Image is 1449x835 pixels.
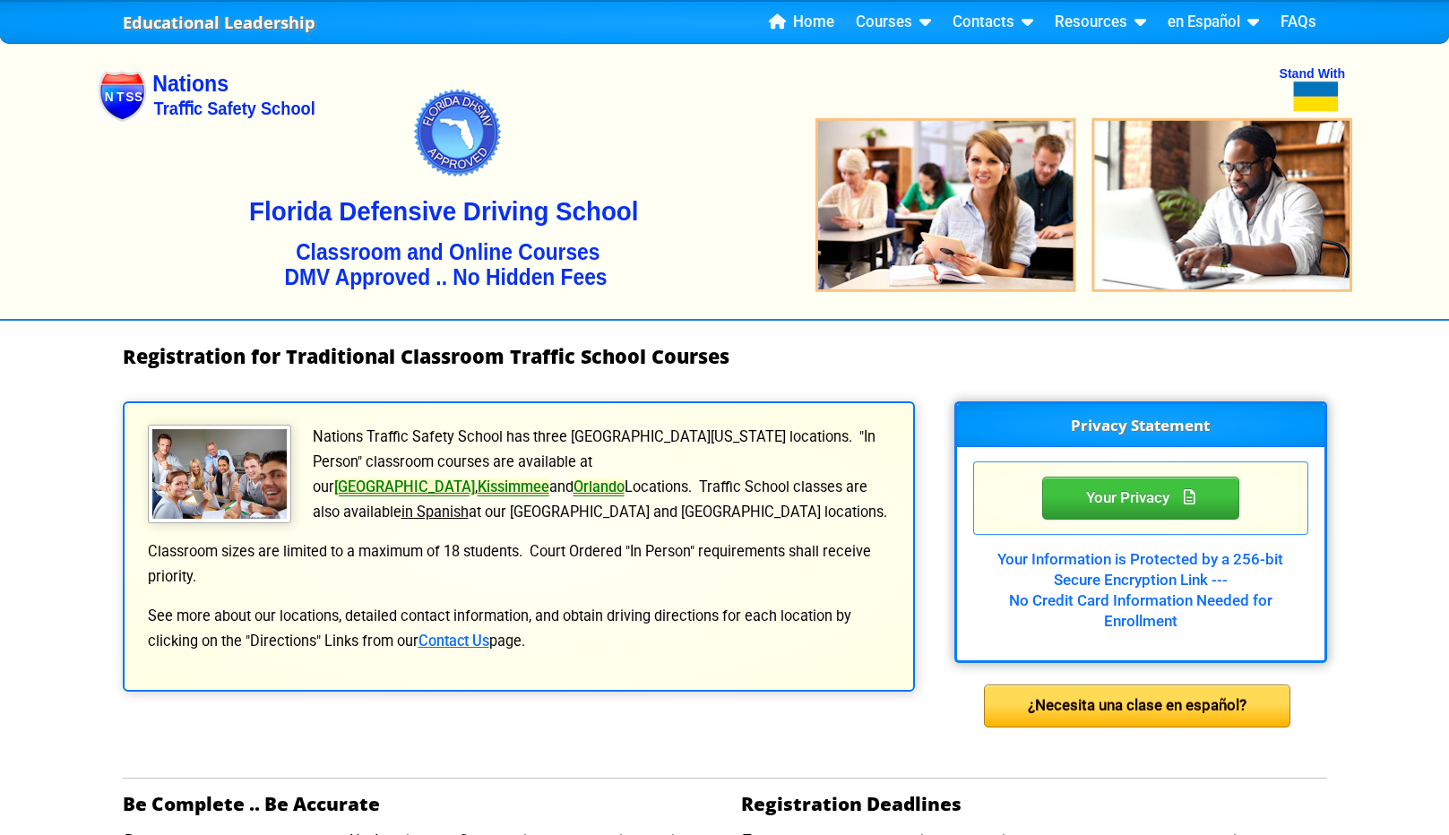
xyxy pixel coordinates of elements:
h2: Registration Deadlines [741,793,1327,814]
a: Orlando [574,478,625,495]
a: Home [762,9,841,36]
a: Educational Leadership [123,8,315,38]
img: Nations Traffic School - Your DMV Approved Florida Traffic School [98,32,1352,319]
p: See more about our locations, detailed contact information, and obtain driving directions for eac... [146,604,892,654]
div: Privacy Statement [1042,477,1239,520]
a: Resources [1048,9,1153,36]
u: in Spanish [401,504,469,521]
img: Traffic School Students [148,425,291,523]
p: Nations Traffic Safety School has three [GEOGRAPHIC_DATA][US_STATE] locations. "In Person" classr... [146,425,892,525]
a: Contact Us [418,633,489,650]
div: Your Information is Protected by a 256-bit Secure Encryption Link --- No Credit Card Information ... [973,535,1308,633]
a: FAQs [1273,9,1324,36]
a: en Español [1160,9,1266,36]
p: Classroom sizes are limited to a maximum of 18 students. Court Ordered "In Person" requirements s... [146,539,892,590]
div: ¿Necesita una clase en español? [984,684,1290,727]
h2: Be Complete .. Be Accurate [123,793,709,814]
h1: Registration for Traditional Classroom Traffic School Courses [123,346,1327,367]
a: Your Privacy [1042,486,1239,507]
a: ¿Necesita una clase en español? [984,696,1290,713]
a: Courses [849,9,938,36]
h3: Privacy Statement [957,404,1324,447]
a: Contacts [945,9,1040,36]
a: Kissimmee [478,478,549,495]
a: [GEOGRAPHIC_DATA] [334,478,475,495]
